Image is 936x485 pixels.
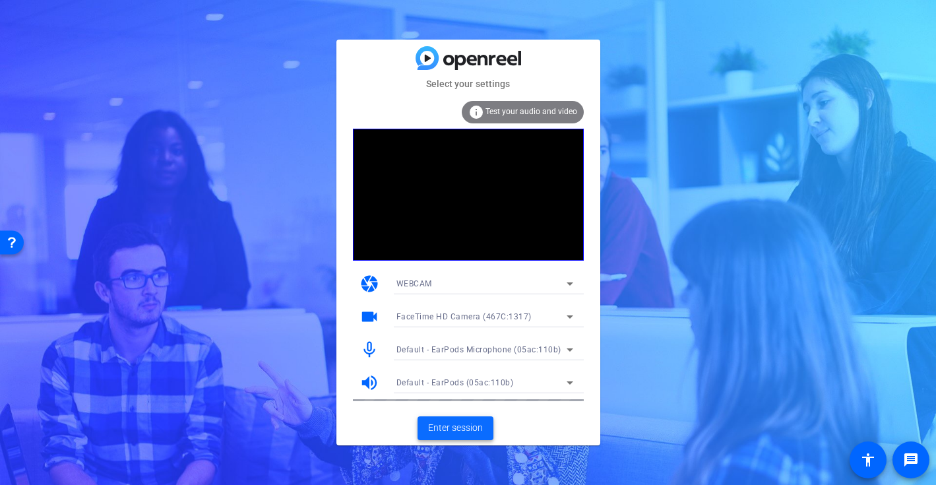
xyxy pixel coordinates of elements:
[396,378,514,387] span: Default - EarPods (05ac:110b)
[418,416,493,440] button: Enter session
[416,46,521,69] img: blue-gradient.svg
[359,307,379,327] mat-icon: videocam
[396,345,561,354] span: Default - EarPods Microphone (05ac:110b)
[428,421,483,435] span: Enter session
[860,452,876,468] mat-icon: accessibility
[359,340,379,360] mat-icon: mic_none
[359,373,379,393] mat-icon: volume_up
[396,312,532,321] span: FaceTime HD Camera (467C:1317)
[468,104,484,120] mat-icon: info
[336,77,600,91] mat-card-subtitle: Select your settings
[396,279,432,288] span: WEBCAM
[903,452,919,468] mat-icon: message
[359,274,379,294] mat-icon: camera
[485,107,577,116] span: Test your audio and video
